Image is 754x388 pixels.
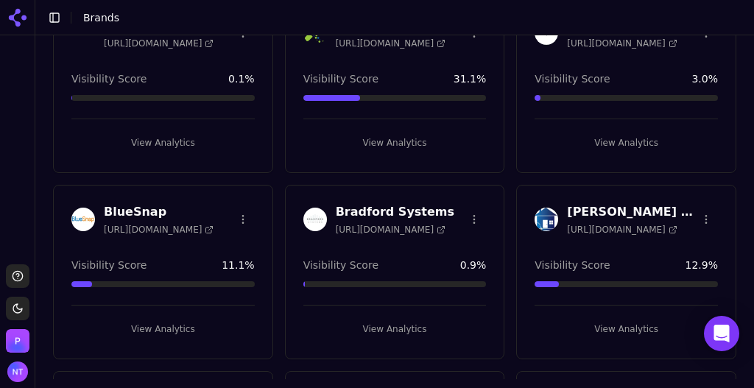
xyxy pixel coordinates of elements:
[6,329,29,353] button: Open organization switcher
[336,224,445,236] span: [URL][DOMAIN_NAME]
[7,361,28,382] button: Open user button
[71,258,147,272] span: Visibility Score
[104,224,214,236] span: [URL][DOMAIN_NAME]
[691,71,718,86] span: 3.0 %
[71,317,255,341] button: View Analytics
[704,316,739,351] div: Open Intercom Messenger
[535,71,610,86] span: Visibility Score
[460,258,487,272] span: 0.9 %
[535,131,718,155] button: View Analytics
[535,258,610,272] span: Visibility Score
[222,258,254,272] span: 11.1 %
[6,329,29,353] img: Perrill
[535,317,718,341] button: View Analytics
[454,71,486,86] span: 31.1 %
[567,38,677,49] span: [URL][DOMAIN_NAME]
[567,224,677,236] span: [URL][DOMAIN_NAME]
[83,12,119,24] span: Brands
[7,361,28,382] img: Nate Tower
[104,203,214,221] h3: BlueSnap
[228,71,255,86] span: 0.1 %
[303,131,487,155] button: View Analytics
[567,203,694,221] h3: [PERSON_NAME] Foundation Specialists
[71,131,255,155] button: View Analytics
[71,71,147,86] span: Visibility Score
[71,208,95,231] img: BlueSnap
[336,203,454,221] h3: Bradford Systems
[303,71,378,86] span: Visibility Score
[83,10,713,25] nav: breadcrumb
[303,258,378,272] span: Visibility Score
[303,317,487,341] button: View Analytics
[535,208,558,231] img: Cantey Foundation Specialists
[303,208,327,231] img: Bradford Systems
[104,38,214,49] span: [URL][DOMAIN_NAME]
[336,38,445,49] span: [URL][DOMAIN_NAME]
[686,258,718,272] span: 12.9 %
